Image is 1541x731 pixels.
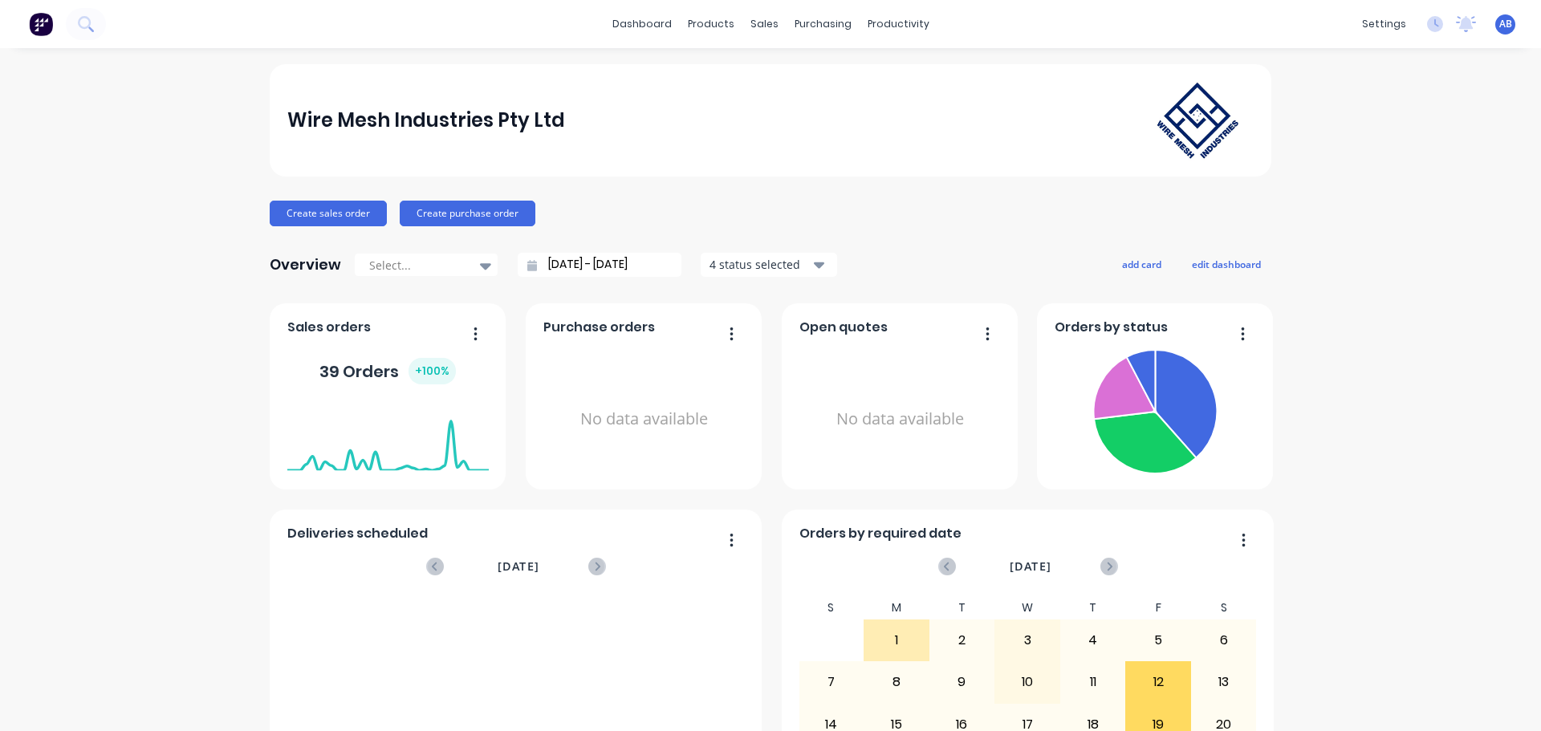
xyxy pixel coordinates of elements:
img: Wire Mesh Industries Pty Ltd [1141,67,1254,174]
div: products [680,12,742,36]
span: Open quotes [799,318,888,337]
a: dashboard [604,12,680,36]
span: Purchase orders [543,318,655,337]
div: 6 [1192,620,1256,660]
span: Orders by required date [799,524,962,543]
div: Overview [270,249,341,281]
div: F [1125,596,1191,619]
div: 2 [930,620,994,660]
div: productivity [860,12,937,36]
div: No data available [799,343,1001,495]
div: T [929,596,995,619]
div: 3 [995,620,1059,660]
div: 39 Orders [319,358,456,384]
div: 4 [1061,620,1125,660]
span: [DATE] [498,558,539,575]
div: 8 [864,662,929,702]
div: S [1191,596,1257,619]
div: W [994,596,1060,619]
span: Sales orders [287,318,371,337]
div: 13 [1192,662,1256,702]
img: Factory [29,12,53,36]
div: 10 [995,662,1059,702]
div: 4 status selected [710,256,811,273]
div: settings [1354,12,1414,36]
div: No data available [543,343,745,495]
div: T [1060,596,1126,619]
div: + 100 % [409,358,456,384]
div: 1 [864,620,929,660]
div: 7 [799,662,864,702]
div: S [799,596,864,619]
button: edit dashboard [1181,254,1271,274]
button: Create sales order [270,201,387,226]
div: Wire Mesh Industries Pty Ltd [287,104,565,136]
button: Create purchase order [400,201,535,226]
div: sales [742,12,787,36]
div: 5 [1126,620,1190,660]
div: 12 [1126,662,1190,702]
button: 4 status selected [701,253,837,277]
div: purchasing [787,12,860,36]
div: M [864,596,929,619]
div: 9 [930,662,994,702]
span: [DATE] [1010,558,1051,575]
div: 11 [1061,662,1125,702]
span: AB [1499,17,1512,31]
button: add card [1112,254,1172,274]
span: Orders by status [1055,318,1168,337]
